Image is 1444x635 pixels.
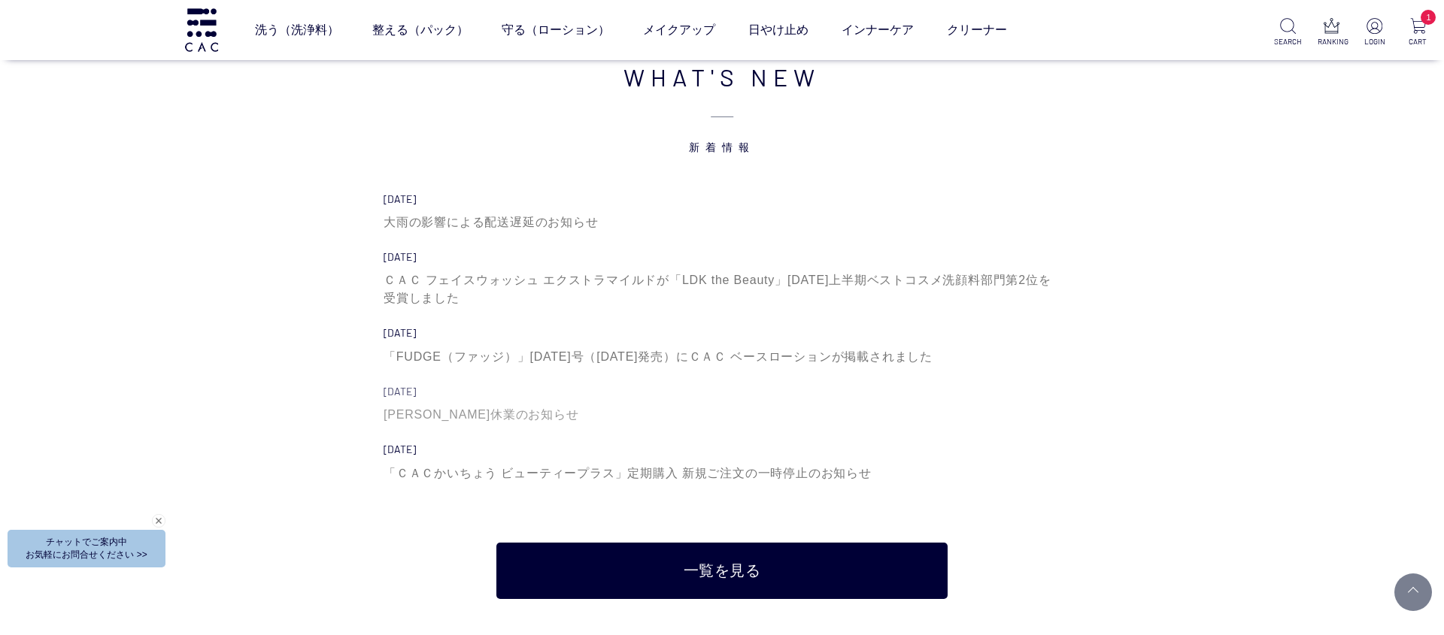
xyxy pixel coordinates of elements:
[255,9,339,51] a: 洗う（洗浄料）
[384,385,1060,424] a: [DATE] [PERSON_NAME]休業のお知らせ
[1274,36,1302,47] p: SEARCH
[748,9,808,51] a: 日やけ止め
[1318,18,1345,47] a: RANKING
[384,443,1060,482] a: [DATE] 「ＣＡＣかいちょう ビューティープラス」定期購入 新規ご注文の一時停止のお知らせ
[384,326,1060,340] div: [DATE]
[384,406,1060,424] div: [PERSON_NAME]休業のお知らせ
[384,213,1060,231] div: 大雨の影響による配送遅延のお知らせ
[947,9,1007,51] a: クリーナー
[384,348,1060,366] div: 「FUDGE（ファッジ）」[DATE]号（[DATE]発売）にＣＡＣ ベースローションが掲載されました
[384,464,1060,482] div: 「ＣＡＣかいちょう ビューティープラス」定期購入 新規ご注文の一時停止のお知らせ
[643,9,715,51] a: メイクアップ
[1274,18,1302,47] a: SEARCH
[384,271,1060,307] div: ＣＡＣ フェイスウォッシュ エクストラマイルドが「LDK the Beauty」[DATE]上半期ベストコスメ洗顔料部門第2位を受賞しました
[1361,18,1388,47] a: LOGIN
[384,443,1060,457] div: [DATE]
[384,326,1060,365] a: [DATE] 「FUDGE（ファッジ）」[DATE]号（[DATE]発売）にＣＡＣ ベースローションが掲載されました
[384,250,1060,307] a: [DATE] ＣＡＣ フェイスウォッシュ エクストラマイルドが「LDK the Beauty」[DATE]上半期ベストコスメ洗顔料部門第2位を受賞しました
[183,8,220,51] img: logo
[842,9,914,51] a: インナーケア
[1361,36,1388,47] p: LOGIN
[1318,36,1345,47] p: RANKING
[372,9,469,51] a: 整える（パック）
[502,9,610,51] a: 守る（ローション）
[384,192,1060,207] div: [DATE]
[496,543,948,599] a: 一覧を見る
[1404,18,1432,47] a: 1 CART
[1421,10,1436,25] span: 1
[384,250,1060,265] div: [DATE]
[384,385,1060,399] div: [DATE]
[271,95,1173,155] span: 新着情報
[384,192,1060,231] a: [DATE] 大雨の影響による配送遅延のお知らせ
[271,59,1173,155] h2: WHAT'S NEW
[1404,36,1432,47] p: CART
